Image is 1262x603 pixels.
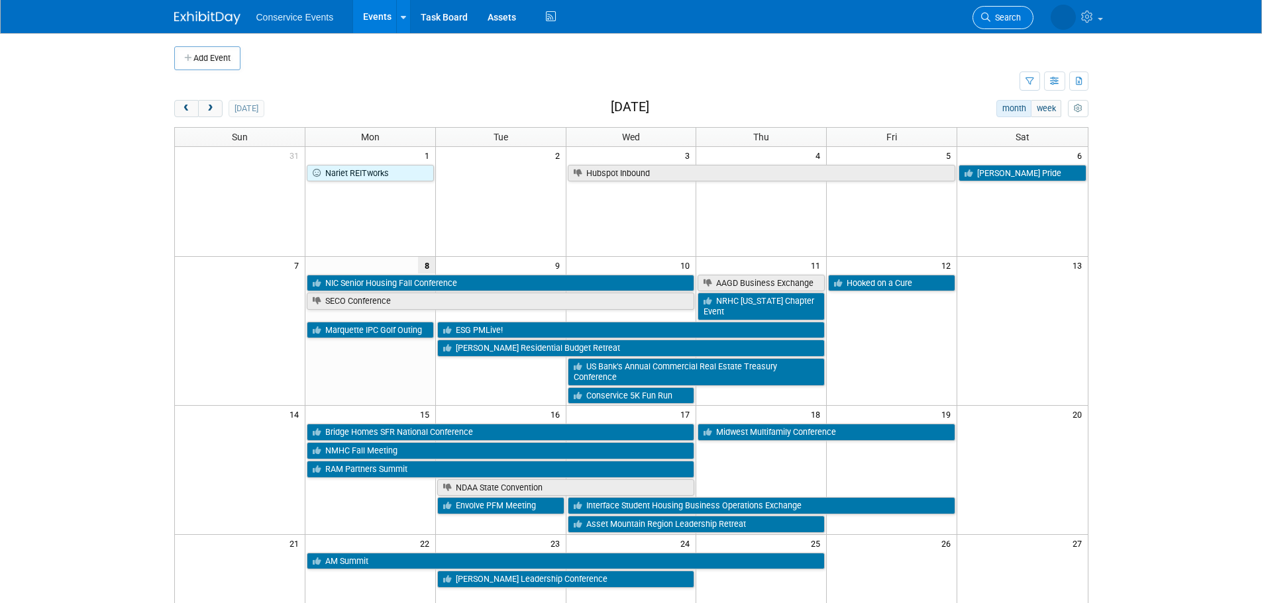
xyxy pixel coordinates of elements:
a: AAGD Business Exchange [698,275,825,292]
a: ESG PMLive! [437,322,825,339]
a: NMHC Fall Meeting [307,442,695,459]
span: Thu [753,132,769,142]
a: Midwest Multifamily Conference [698,424,955,441]
span: 6 [1076,147,1088,163]
span: 23 [549,535,566,551]
a: RAM Partners Summit [307,461,695,478]
span: Conservice Events [256,12,334,23]
a: Hooked on a Cure [828,275,955,292]
a: US Bank’s Annual Commercial Real Estate Treasury Conference [568,358,825,385]
span: 7 [293,257,305,273]
span: 16 [549,406,566,422]
span: 26 [940,535,957,551]
a: NDAA State Convention [437,479,695,496]
i: Personalize Calendar [1074,105,1082,113]
a: NIC Senior Housing Fall Conference [307,275,695,292]
a: Asset Mountain Region Leadership Retreat [568,516,825,533]
span: 27 [1071,535,1088,551]
span: 5 [945,147,957,163]
span: Tue [494,132,508,142]
a: Envolve PFM Meeting [437,497,564,514]
a: Search [973,6,1033,29]
span: 18 [810,406,826,422]
span: Search [990,13,1021,23]
span: 17 [679,406,696,422]
button: myCustomButton [1068,100,1088,117]
span: 24 [679,535,696,551]
span: 13 [1071,257,1088,273]
span: 20 [1071,406,1088,422]
button: next [198,100,223,117]
a: AM Summit [307,553,825,570]
a: Bridge Homes SFR National Conference [307,424,695,441]
a: Conservice 5K Fun Run [568,387,695,404]
span: Fri [886,132,897,142]
a: Hubspot Inbound [568,165,956,182]
a: [PERSON_NAME] Residential Budget Retreat [437,340,825,357]
span: 8 [418,257,435,273]
span: 12 [940,257,957,273]
span: Mon [361,132,380,142]
a: [PERSON_NAME] Pride [959,165,1086,182]
span: 9 [554,257,566,273]
span: 25 [810,535,826,551]
img: Abby Reaves [1051,5,1076,30]
span: 3 [684,147,696,163]
span: 31 [288,147,305,163]
h2: [DATE] [611,100,649,115]
a: Nariet REITworks [307,165,434,182]
span: 19 [940,406,957,422]
span: Wed [622,132,640,142]
button: week [1031,100,1061,117]
span: Sun [232,132,248,142]
span: 4 [814,147,826,163]
button: prev [174,100,199,117]
span: Sat [1016,132,1029,142]
span: 22 [419,535,435,551]
span: 10 [679,257,696,273]
button: month [996,100,1031,117]
span: 2 [554,147,566,163]
button: [DATE] [229,100,264,117]
a: NRHC [US_STATE] Chapter Event [698,293,825,320]
button: Add Event [174,46,240,70]
span: 11 [810,257,826,273]
span: 15 [419,406,435,422]
a: Interface Student Housing Business Operations Exchange [568,497,956,514]
span: 14 [288,406,305,422]
a: [PERSON_NAME] Leadership Conference [437,571,695,588]
a: SECO Conference [307,293,695,310]
img: ExhibitDay [174,11,240,24]
span: 1 [423,147,435,163]
a: Marquette IPC Golf Outing [307,322,434,339]
span: 21 [288,535,305,551]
